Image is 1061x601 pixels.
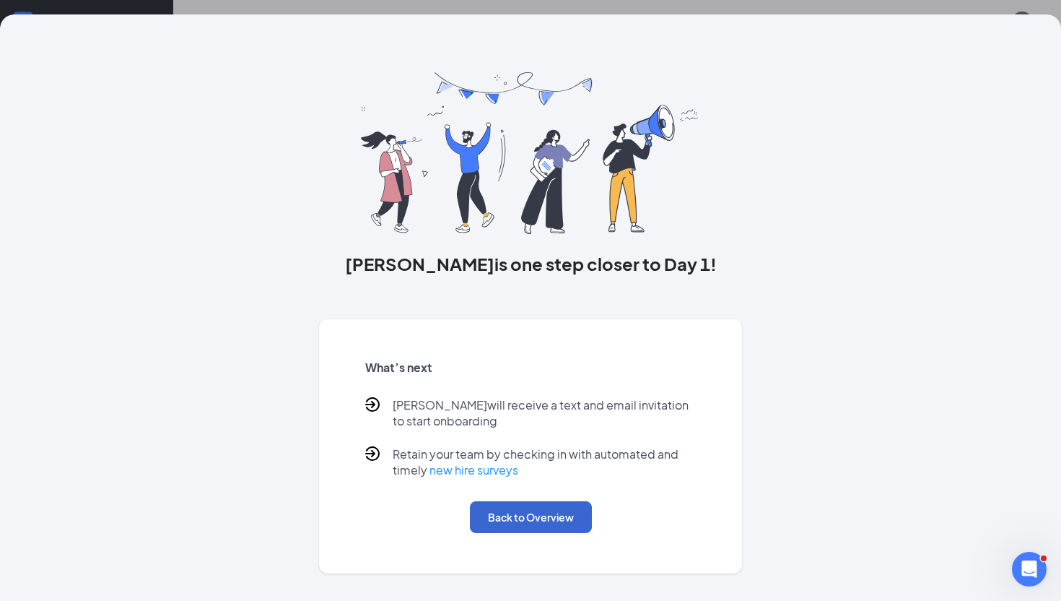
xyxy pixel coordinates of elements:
p: [PERSON_NAME] will receive a text and email invitation to start onboarding [393,397,697,429]
a: new hire surveys [429,462,518,477]
h5: What’s next [365,360,697,376]
p: Retain your team by checking in with automated and timely [393,446,697,478]
iframe: Intercom live chat [1012,552,1047,587]
button: Back to Overview [470,501,592,533]
h3: [PERSON_NAME] is one step closer to Day 1! [319,251,743,276]
img: you are all set [361,72,699,234]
